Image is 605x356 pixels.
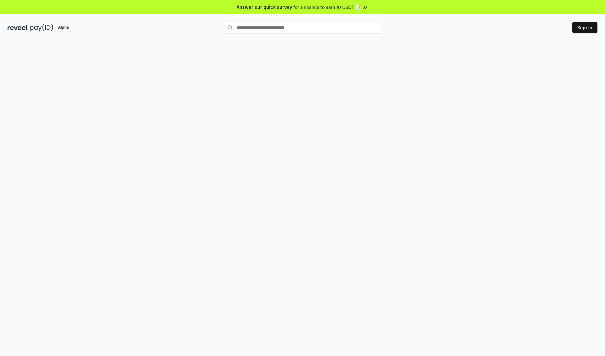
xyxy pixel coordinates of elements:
span: Answer our quick survey [237,4,292,10]
img: reveel_dark [8,24,29,32]
span: for a chance to earn 10 USDT 📝 [293,4,361,10]
div: Alpha [55,24,72,32]
button: Sign In [572,22,597,33]
img: pay_id [30,24,53,32]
